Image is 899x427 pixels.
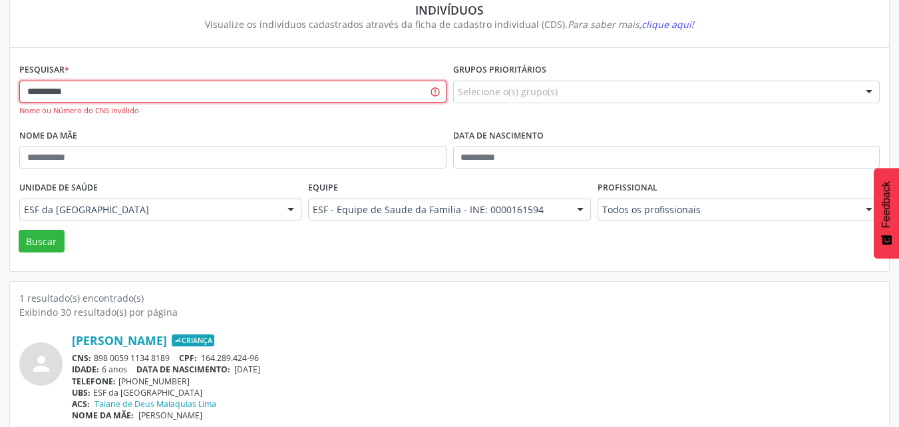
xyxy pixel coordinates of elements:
[880,181,892,228] span: Feedback
[72,364,880,375] div: 6 anos
[313,203,563,216] span: ESF - Equipe de Saude da Familia - INE: 0000161594
[201,352,259,364] span: 164.289.424-96
[874,168,899,258] button: Feedback - Mostrar pesquisa
[29,3,870,17] div: Indivíduos
[602,203,852,216] span: Todos os profissionais
[138,410,202,421] span: [PERSON_NAME]
[568,18,694,31] i: Para saber mais,
[29,17,870,31] div: Visualize os indivíduos cadastrados através da ficha de cadastro individual (CDS).
[641,18,694,31] span: clique aqui!
[72,333,167,348] a: [PERSON_NAME]
[308,178,338,199] label: Equipe
[94,398,216,410] a: Taiane de Deus Malaquias Lima
[458,85,558,99] span: Selecione o(s) grupo(s)
[72,364,99,375] span: IDADE:
[72,352,880,364] div: 898 0059 1134 8189
[29,352,53,376] i: person
[453,126,544,147] label: Data de nascimento
[19,60,69,81] label: Pesquisar
[72,376,880,387] div: [PHONE_NUMBER]
[19,126,77,147] label: Nome da mãe
[136,364,230,375] span: DATA DE NASCIMENTO:
[172,334,214,346] span: Criança
[72,352,91,364] span: CNS:
[19,105,447,117] div: Nome ou Número do CNS inválido
[72,398,90,410] span: ACS:
[24,203,274,216] span: ESF da [GEOGRAPHIC_DATA]
[598,178,657,199] label: Profissional
[72,387,90,398] span: UBS:
[19,230,65,252] button: Buscar
[453,60,546,81] label: Grupos prioritários
[19,291,880,305] div: 1 resultado(s) encontrado(s)
[179,352,197,364] span: CPF:
[19,178,98,199] label: Unidade de saúde
[72,376,116,387] span: TELEFONE:
[234,364,260,375] span: [DATE]
[72,387,880,398] div: ESF da [GEOGRAPHIC_DATA]
[72,410,134,421] span: NOME DA MÃE:
[19,305,880,319] div: Exibindo 30 resultado(s) por página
